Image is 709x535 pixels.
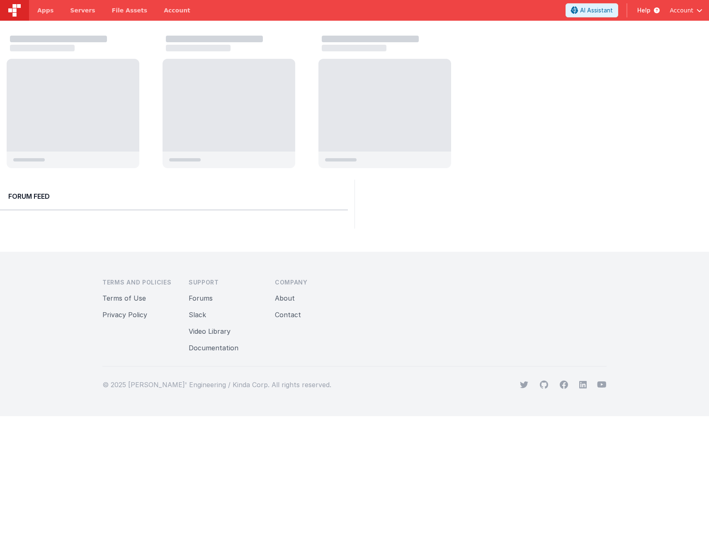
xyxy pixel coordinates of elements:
[189,311,206,319] a: Slack
[102,294,146,302] a: Terms of Use
[275,278,348,287] h3: Company
[102,278,175,287] h3: Terms and Policies
[275,294,295,302] a: About
[189,343,238,353] button: Documentation
[670,6,693,14] span: Account
[670,6,702,14] button: Account
[37,6,53,14] span: Apps
[8,191,340,201] h2: Forum Feed
[275,293,295,303] button: About
[637,6,651,14] span: Help
[189,278,262,287] h3: Support
[275,310,301,320] button: Contact
[566,3,618,17] button: AI Assistant
[189,310,206,320] button: Slack
[579,381,587,389] svg: viewBox="0 0 24 24" aria-hidden="true">
[580,6,613,14] span: AI Assistant
[102,380,331,390] p: © 2025 [PERSON_NAME]' Engineering / Kinda Corp. All rights reserved.
[112,6,148,14] span: File Assets
[189,293,213,303] button: Forums
[102,311,147,319] a: Privacy Policy
[70,6,95,14] span: Servers
[189,326,231,336] button: Video Library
